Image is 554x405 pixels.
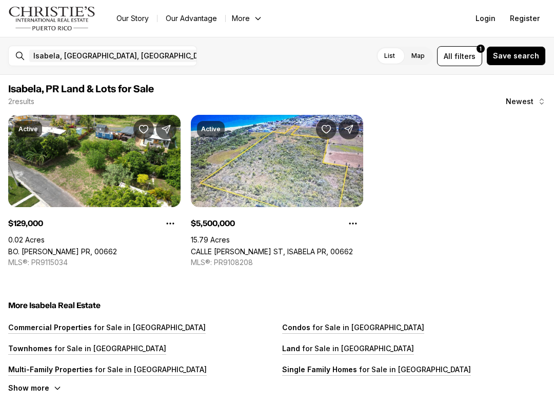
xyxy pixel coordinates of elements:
a: Our Story [108,11,157,26]
button: Property options [160,213,181,234]
a: BO. CORCHADO, ISABELA PR, 00662 [8,247,117,256]
p: Multi-Family Properties [8,365,93,374]
p: for Sale in [GEOGRAPHIC_DATA] [93,365,207,374]
p: for Sale in [GEOGRAPHIC_DATA] [310,323,424,332]
a: Multi-Family Properties for Sale in [GEOGRAPHIC_DATA] [8,365,207,374]
p: 2 results [8,97,34,106]
span: Save search [493,52,539,60]
span: Register [510,14,540,23]
button: Share Property [339,119,359,139]
button: Login [469,8,502,29]
span: All [444,51,452,62]
p: Condos [282,323,310,332]
a: Townhomes for Sale in [GEOGRAPHIC_DATA] [8,344,166,353]
span: filters [454,51,476,62]
p: Active [201,125,221,133]
button: Register [504,8,546,29]
p: Commercial Properties [8,323,92,332]
h5: More Isabela Real Estate [8,300,546,311]
button: Newest [500,91,552,112]
p: Active [18,125,38,133]
button: Allfilters1 [437,46,482,66]
label: Map [403,47,433,65]
p: Single Family Homes [282,365,357,374]
span: 1 [480,45,482,53]
button: More [226,11,269,26]
p: for Sale in [GEOGRAPHIC_DATA] [92,323,206,332]
label: List [376,47,403,65]
p: for Sale in [GEOGRAPHIC_DATA] [357,365,471,374]
span: Login [476,14,496,23]
p: Townhomes [8,344,52,353]
a: CALLE MANUELA LAMELA ABREU ST, ISABELA PR, 00662 [191,247,353,256]
img: logo [8,6,96,31]
button: Property options [343,213,363,234]
span: Isabela, PR Land & Lots for Sale [8,84,154,94]
a: Land for Sale in [GEOGRAPHIC_DATA] [282,344,414,353]
span: Isabela, [GEOGRAPHIC_DATA], [GEOGRAPHIC_DATA] [33,52,214,60]
a: Our Advantage [157,11,225,26]
a: Single Family Homes for Sale in [GEOGRAPHIC_DATA] [282,365,471,374]
button: Save Property: CALLE MANUELA LAMELA ABREU ST [316,119,337,139]
p: for Sale in [GEOGRAPHIC_DATA] [300,344,414,353]
button: Share Property [156,119,176,139]
p: for Sale in [GEOGRAPHIC_DATA] [52,344,166,353]
a: Commercial Properties for Sale in [GEOGRAPHIC_DATA] [8,323,206,332]
button: Save search [486,46,546,66]
span: Newest [506,97,533,106]
a: Condos for Sale in [GEOGRAPHIC_DATA] [282,323,424,332]
p: Land [282,344,300,353]
button: Save Property: BO. CORCHADO [133,119,154,139]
